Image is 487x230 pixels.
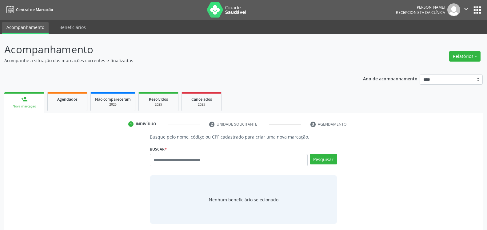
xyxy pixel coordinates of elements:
[150,134,337,140] p: Busque pelo nome, código ou CPF cadastrado para criar uma nova marcação.
[4,5,53,15] a: Central de Marcação
[95,102,131,107] div: 2025
[95,97,131,102] span: Não compareceram
[447,3,460,16] img: img
[186,102,217,107] div: 2025
[16,7,53,12] span: Central de Marcação
[396,5,445,10] div: [PERSON_NAME]
[449,51,481,62] button: Relatórios
[396,10,445,15] span: Recepcionista da clínica
[55,22,90,33] a: Beneficiários
[150,144,167,154] label: Buscar
[2,22,49,34] a: Acompanhamento
[149,97,168,102] span: Resolvidos
[472,5,483,15] button: apps
[363,75,417,82] p: Ano de acompanhamento
[460,3,472,16] button: 
[21,96,28,103] div: person_add
[4,57,339,64] p: Acompanhe a situação das marcações correntes e finalizadas
[310,154,337,164] button: Pesquisar
[9,104,40,109] div: Nova marcação
[57,97,78,102] span: Agendados
[143,102,174,107] div: 2025
[209,196,278,203] span: Nenhum beneficiário selecionado
[4,42,339,57] p: Acompanhamento
[136,121,156,127] div: Indivíduo
[463,6,469,12] i: 
[191,97,212,102] span: Cancelados
[128,121,134,127] div: 1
